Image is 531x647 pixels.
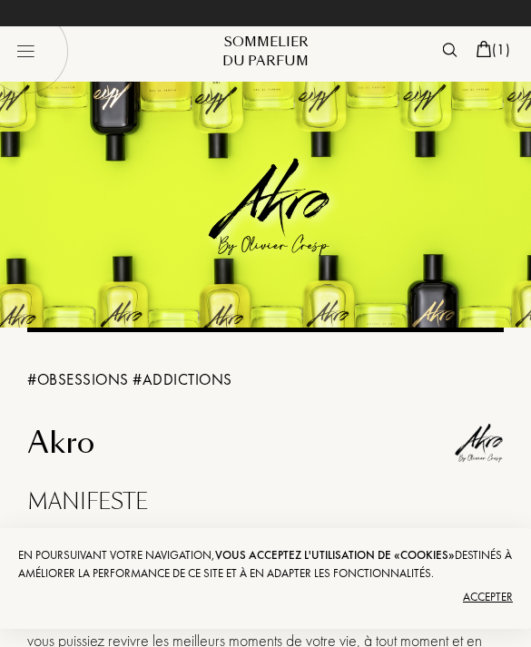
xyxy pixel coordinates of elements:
h1: Akro [27,418,385,468]
div: En poursuivant votre navigation, destinés à améliorer la performance de ce site et à en adapter l... [18,546,513,583]
span: vous acceptez l'utilisation de «cookies» [215,547,455,563]
div: Sommelier [204,33,328,52]
img: search_icn.svg [443,43,457,57]
img: cart.svg [477,41,491,57]
div: MANIFESTE [27,486,504,518]
span: ( 1 ) [492,40,510,59]
div: Accepter [18,583,513,612]
div: du Parfum [204,52,328,71]
span: # ADDICTIONS [133,369,232,389]
span: # OBSESSIONS [27,369,133,389]
img: Logo Akro [454,418,504,468]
